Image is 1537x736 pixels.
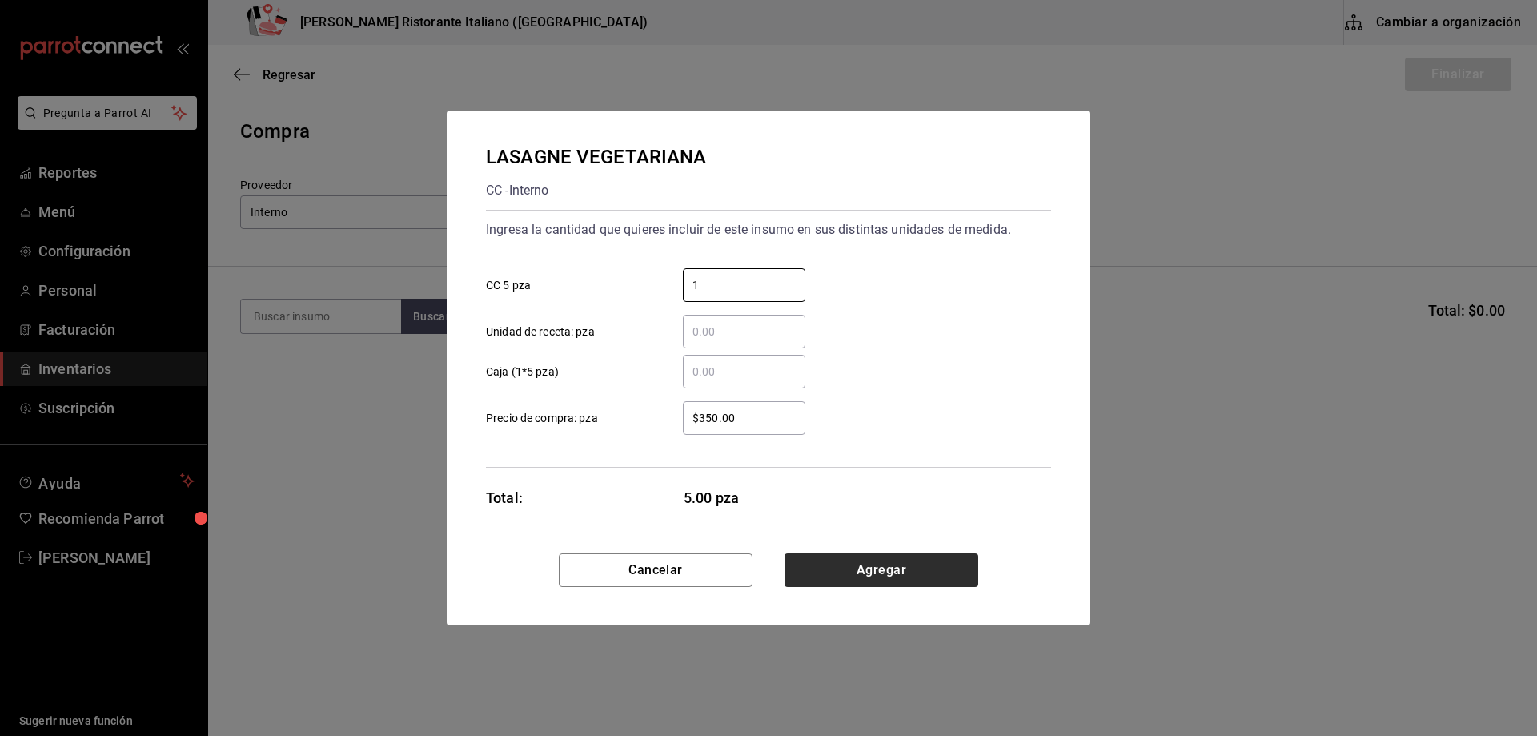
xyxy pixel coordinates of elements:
span: Caja (1*5 pza) [486,364,559,380]
input: Precio de compra: pza [683,408,805,428]
input: Unidad de receta: pza [683,322,805,341]
input: CC 5 pza [683,275,805,295]
div: CC - Interno [486,178,707,203]
span: Unidad de receta: pza [486,324,595,340]
button: Cancelar [559,553,752,587]
span: Precio de compra: pza [486,410,598,427]
div: Ingresa la cantidad que quieres incluir de este insumo en sus distintas unidades de medida. [486,217,1051,243]
div: Total: [486,487,523,509]
span: CC 5 pza [486,277,531,294]
div: LASAGNE VEGETARIANA [486,143,707,171]
button: Agregar [785,553,978,587]
input: Caja (1*5 pza) [683,362,805,381]
span: 5.00 pza [684,487,806,509]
